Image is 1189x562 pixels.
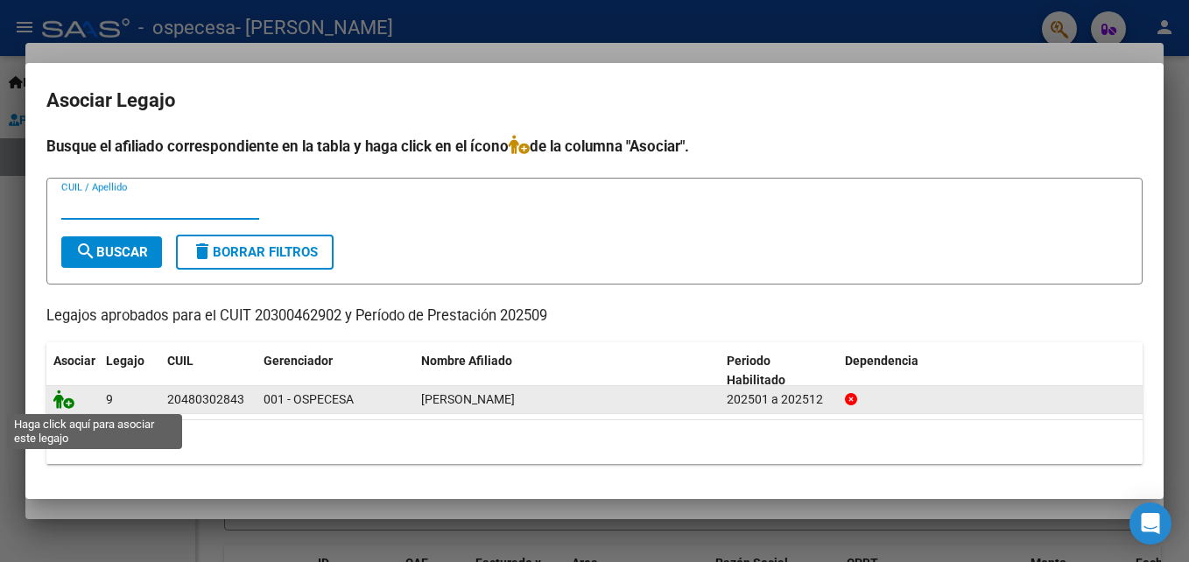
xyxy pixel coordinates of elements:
datatable-header-cell: Nombre Afiliado [414,342,720,400]
div: 202501 a 202512 [727,390,831,410]
span: Gerenciador [264,354,333,368]
p: Legajos aprobados para el CUIT 20300462902 y Período de Prestación 202509 [46,306,1143,327]
span: CUIL [167,354,193,368]
span: Nombre Afiliado [421,354,512,368]
span: RAMIREZ ANDRE DAIAN [421,392,515,406]
span: Legajo [106,354,144,368]
span: Asociar [53,354,95,368]
span: 9 [106,392,113,406]
mat-icon: search [75,241,96,262]
div: 1 registros [46,420,1143,464]
div: Open Intercom Messenger [1129,502,1171,544]
div: 20480302843 [167,390,244,410]
h2: Asociar Legajo [46,84,1143,117]
datatable-header-cell: Dependencia [838,342,1143,400]
span: Borrar Filtros [192,244,318,260]
span: 001 - OSPECESA [264,392,354,406]
datatable-header-cell: Periodo Habilitado [720,342,838,400]
h4: Busque el afiliado correspondiente en la tabla y haga click en el ícono de la columna "Asociar". [46,135,1143,158]
button: Borrar Filtros [176,235,334,270]
datatable-header-cell: CUIL [160,342,257,400]
span: Buscar [75,244,148,260]
span: Periodo Habilitado [727,354,785,388]
datatable-header-cell: Legajo [99,342,160,400]
button: Buscar [61,236,162,268]
span: Dependencia [845,354,918,368]
mat-icon: delete [192,241,213,262]
datatable-header-cell: Gerenciador [257,342,414,400]
datatable-header-cell: Asociar [46,342,99,400]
